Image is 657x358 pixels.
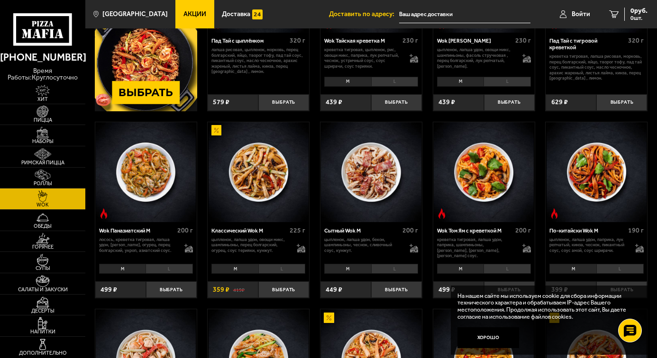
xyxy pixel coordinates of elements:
[549,228,625,234] div: По-китайски Wok M
[402,36,418,45] span: 230 г
[433,122,535,223] a: Острое блюдоWok Том Ям с креветкой M
[549,208,560,219] img: Острое блюдо
[484,77,531,87] li: L
[551,99,568,106] span: 629 ₽
[324,77,371,87] li: M
[324,237,403,253] p: цыпленок, лапша удон, бекон, шампиньоны, чеснок, сливочный соус, кунжут.
[371,281,422,298] button: Выбрать
[99,228,175,234] div: Wok Паназиатский M
[99,208,109,219] img: Острое блюдо
[484,281,535,298] button: Выбрать
[326,286,342,293] span: 449 ₽
[546,122,647,223] a: Острое блюдоПо-китайски Wok M
[437,228,513,234] div: Wok Том Ям с креветкой M
[457,327,519,348] button: Хорошо
[213,286,229,293] span: 359 ₽
[596,264,644,274] li: L
[628,226,644,234] span: 190 г
[549,54,643,81] p: креветка тигровая, лапша рисовая, морковь, перец болгарский, яйцо, творог тофу, пад тай соус, пик...
[211,264,258,274] li: M
[326,99,342,106] span: 439 ₽
[371,77,419,87] li: L
[258,264,306,274] li: L
[146,264,193,274] li: L
[457,293,635,321] p: На нашем сайте мы используем cookie для сбора информации технического характера и обрабатываем IP...
[438,99,455,106] span: 439 ₽
[596,94,647,111] button: Выбрать
[233,286,245,293] s: 419 ₽
[208,122,309,223] a: АкционныйКлассический Wok M
[437,38,513,45] div: Wok [PERSON_NAME]
[437,208,447,219] img: Острое блюдо
[209,122,309,223] img: Классический Wok M
[434,122,534,223] img: Wok Том Ям с креветкой M
[222,11,250,18] span: Доставка
[549,237,628,253] p: цыпленок, лапша удон, паприка, лук репчатый, кинза, чеснок, пикантный соус, соус Амой, соус шрирачи.
[211,47,305,74] p: лапша рисовая, цыпленок, морковь, перец болгарский, яйцо, творог тофу, пад тай соус, пикантный со...
[329,11,399,18] span: Доставить по адресу:
[100,286,117,293] span: 499 ₽
[213,99,229,106] span: 579 ₽
[515,36,531,45] span: 230 г
[437,237,516,259] p: креветка тигровая, лапша удон, паприка, шампиньоны, [PERSON_NAME], [PERSON_NAME], [PERSON_NAME] с...
[324,313,334,323] img: Акционный
[402,226,418,234] span: 200 г
[324,47,403,69] p: креветка тигровая, цыпленок, рис, овощи микс, паприка, лук репчатый, чеснок, устричный соус, соус...
[438,286,455,293] span: 499 ₽
[324,264,371,274] li: M
[484,94,535,111] button: Выбрать
[211,237,290,253] p: цыпленок, лапша удон, овощи микс, шампиньоны, перец болгарский, огурец, соус терияки, кунжут.
[290,36,305,45] span: 320 г
[211,228,287,234] div: Классический Wok M
[549,38,625,51] div: Пад Тай с тигровой креветкой
[547,122,647,223] img: По-китайски Wok M
[321,122,421,223] img: Сытный Wok M
[596,281,647,298] button: Выбрать
[96,122,196,223] img: Wok Паназиатский M
[630,8,648,14] span: 0 руб.
[177,226,193,234] span: 200 г
[99,237,178,253] p: лосось, креветка тигровая, лапша удон, [PERSON_NAME], огурец, перец болгарский, укроп, азиатский ...
[371,264,419,274] li: L
[549,264,596,274] li: M
[324,38,400,45] div: Wok Тайская креветка M
[484,264,531,274] li: L
[290,226,305,234] span: 225 г
[99,264,146,274] li: M
[628,36,644,45] span: 320 г
[252,9,263,20] img: 15daf4d41897b9f0e9f617042186c801.svg
[95,122,197,223] a: Острое блюдоWok Паназиатский M
[371,94,422,111] button: Выбрать
[572,11,590,18] span: Войти
[324,228,400,234] div: Сытный Wok M
[258,94,309,111] button: Выбрать
[258,281,309,298] button: Выбрать
[211,125,222,135] img: Акционный
[211,38,287,45] div: Пад Тай с цыплёнком
[183,11,206,18] span: Акции
[630,15,648,21] span: 0 шт.
[437,47,516,69] p: цыпленок, лапша удон, овощи микс, шампиньоны, фасоль стручковая , перец болгарский, лук репчатый,...
[399,6,530,23] input: Ваш адрес доставки
[515,226,531,234] span: 200 г
[437,264,484,274] li: M
[146,281,197,298] button: Выбрать
[102,11,168,18] span: [GEOGRAPHIC_DATA]
[437,77,484,87] li: M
